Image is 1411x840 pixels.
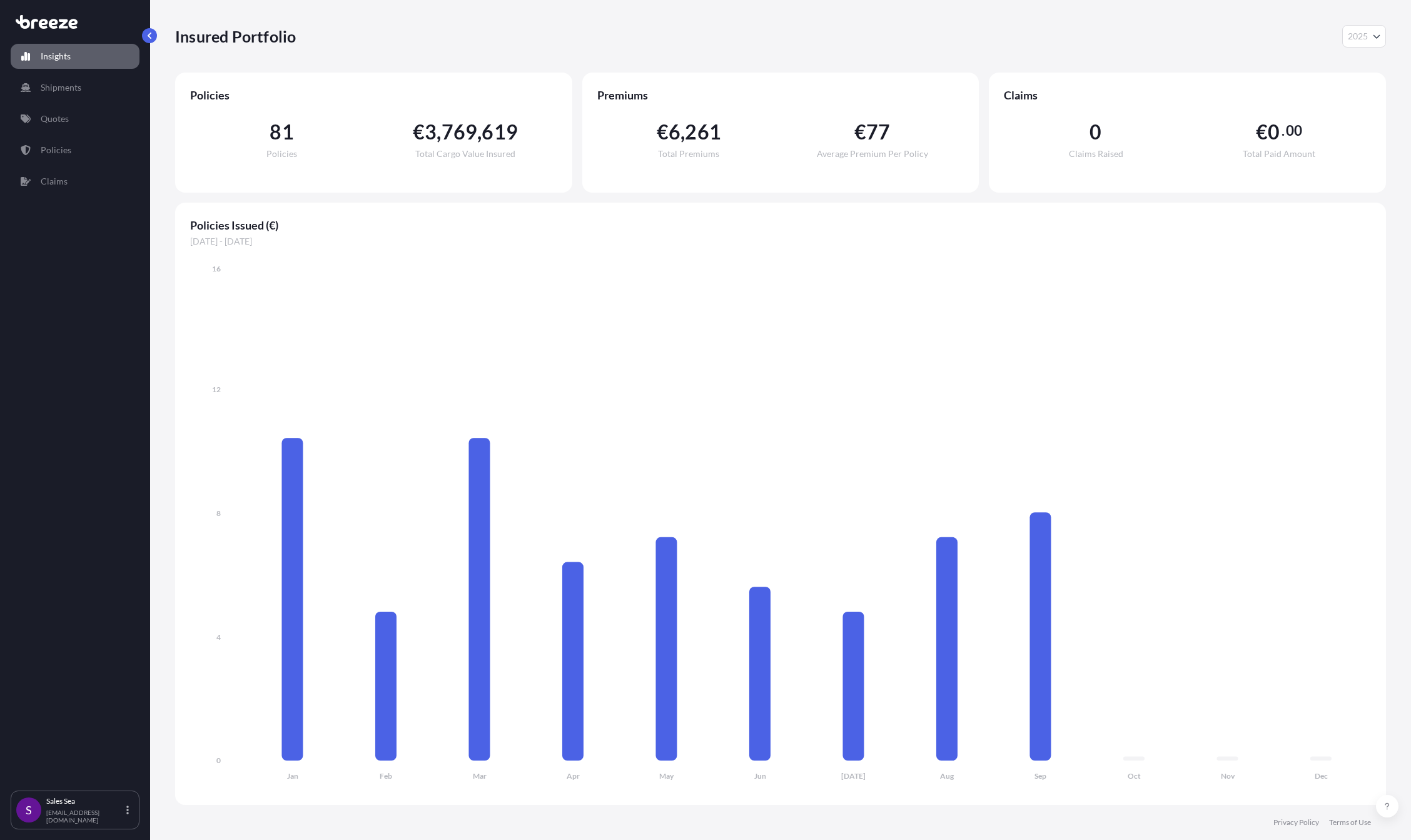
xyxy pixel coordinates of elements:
p: Policies [41,144,71,156]
span: 81 [270,122,293,142]
span: Premiums [597,88,964,103]
a: Policies [11,138,139,163]
p: Quotes [41,113,69,125]
span: 0 [1090,122,1101,142]
span: 3 [425,122,437,142]
span: Policies [266,149,297,158]
span: Policies [190,88,557,103]
tspan: Jun [754,771,766,781]
tspan: Nov [1221,771,1235,781]
span: 619 [482,122,518,142]
span: Total Cargo Value Insured [415,149,515,158]
a: Insights [11,44,139,69]
span: Total Paid Amount [1243,149,1315,158]
tspan: 8 [216,509,221,518]
a: Quotes [11,106,139,131]
span: € [657,122,669,142]
a: Claims [11,169,139,194]
span: S [26,804,32,816]
tspan: Apr [567,771,580,781]
p: Insured Portfolio [175,26,296,46]
span: , [477,122,482,142]
span: € [1256,122,1268,142]
p: [EMAIL_ADDRESS][DOMAIN_NAME] [46,809,124,824]
p: Insights [41,50,71,63]
tspan: 16 [212,264,221,273]
span: Policies Issued (€) [190,218,1371,233]
a: Privacy Policy [1273,817,1319,827]
tspan: Aug [940,771,954,781]
p: Shipments [41,81,81,94]
span: 261 [685,122,721,142]
tspan: 12 [212,385,221,394]
button: Year Selector [1342,25,1386,48]
span: 00 [1286,126,1302,136]
tspan: May [659,771,674,781]
tspan: Jan [287,771,298,781]
span: Claims [1004,88,1371,103]
tspan: Sep [1034,771,1046,781]
span: Claims Raised [1069,149,1123,158]
span: , [437,122,441,142]
span: 0 [1268,122,1280,142]
span: 769 [442,122,478,142]
tspan: 4 [216,632,221,642]
span: Average Premium Per Policy [817,149,928,158]
tspan: [DATE] [841,771,866,781]
span: Total Premiums [658,149,719,158]
span: 6 [669,122,680,142]
span: 77 [866,122,890,142]
tspan: Mar [473,771,487,781]
tspan: Oct [1128,771,1141,781]
tspan: Feb [380,771,392,781]
span: € [854,122,866,142]
span: , [680,122,685,142]
a: Terms of Use [1329,817,1371,827]
span: [DATE] - [DATE] [190,235,1371,248]
span: 2025 [1348,30,1368,43]
p: Claims [41,175,68,188]
tspan: Dec [1315,771,1328,781]
tspan: 0 [216,756,221,765]
a: Shipments [11,75,139,100]
span: . [1282,126,1285,136]
p: Sales Sea [46,796,124,806]
span: € [413,122,425,142]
